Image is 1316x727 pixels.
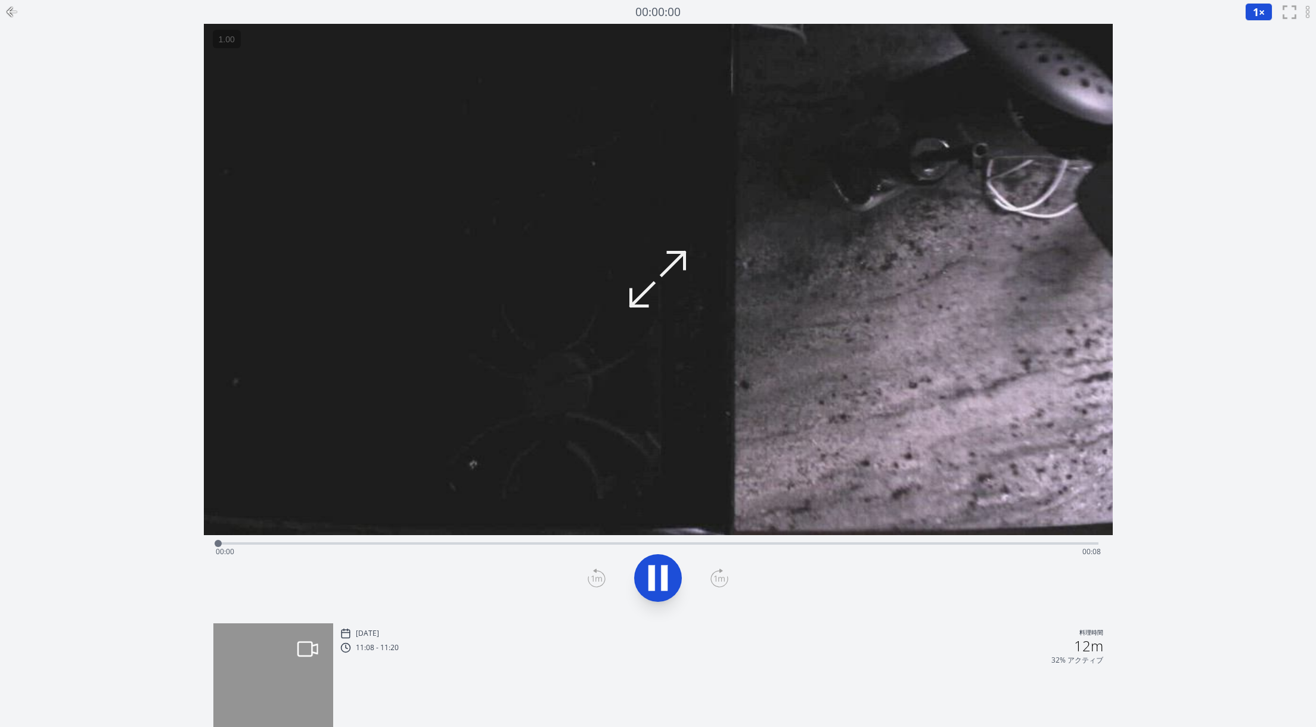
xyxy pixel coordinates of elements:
[1253,5,1259,19] span: 1
[356,629,379,638] p: [DATE]
[1074,639,1103,653] h2: 12m
[356,643,399,653] p: 11:08 - 11:20
[635,4,681,21] a: 00:00:00
[1082,546,1101,557] span: 00:08
[1245,3,1272,21] button: 1×
[1079,628,1103,639] p: 料理時間
[1051,655,1103,665] p: 32% アクティブ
